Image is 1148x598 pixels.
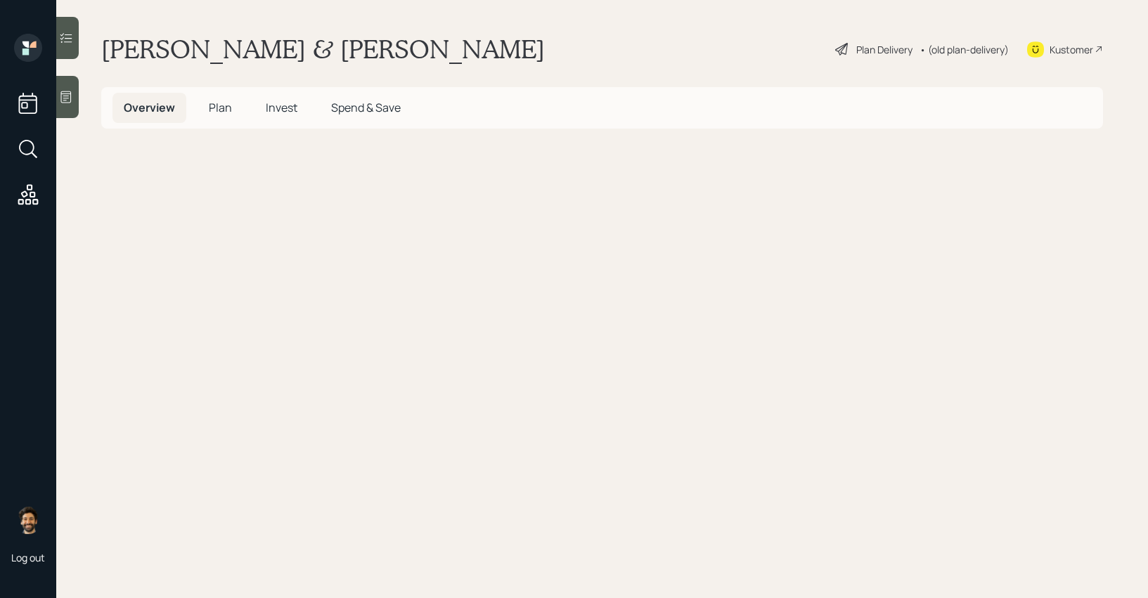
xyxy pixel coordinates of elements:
span: Spend & Save [331,100,401,115]
div: Kustomer [1050,42,1093,57]
h1: [PERSON_NAME] & [PERSON_NAME] [101,34,545,65]
span: Invest [266,100,297,115]
div: Log out [11,551,45,564]
div: • (old plan-delivery) [920,42,1009,57]
div: Plan Delivery [856,42,912,57]
span: Plan [209,100,232,115]
span: Overview [124,100,175,115]
img: eric-schwartz-headshot.png [14,506,42,534]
